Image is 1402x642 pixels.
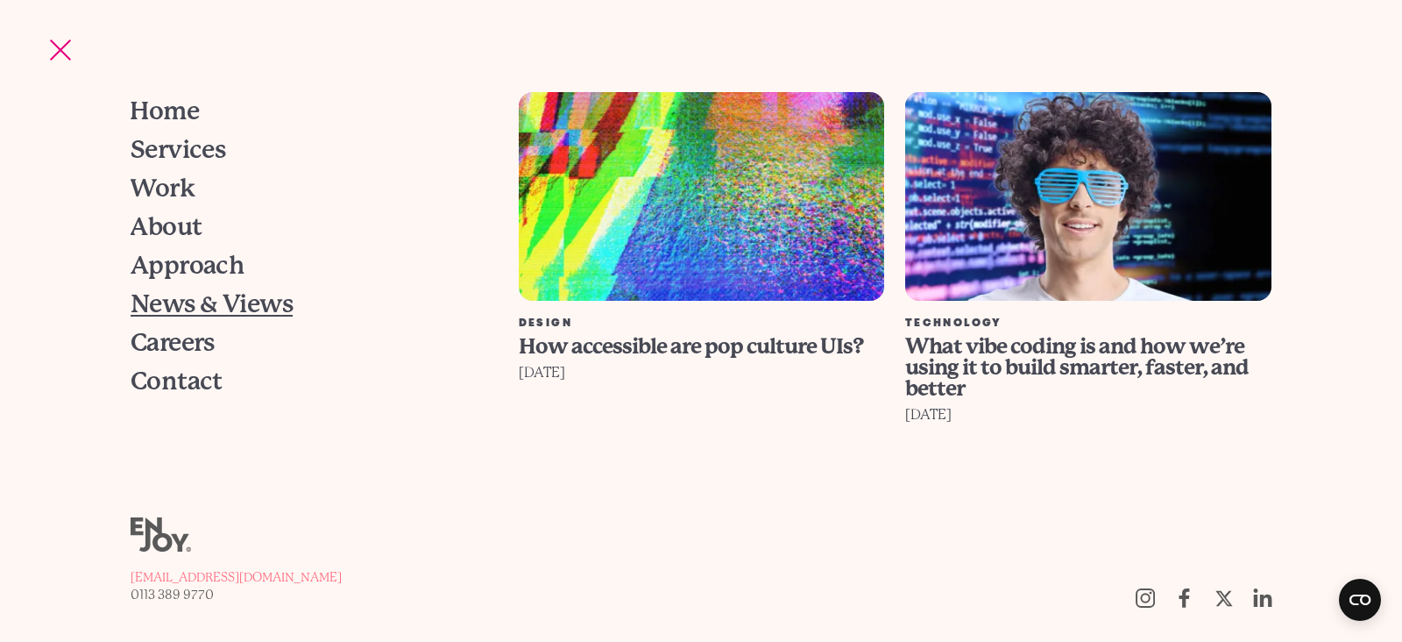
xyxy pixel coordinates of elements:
span: Approach [131,253,244,278]
a: Services [131,131,473,169]
span: Contact [131,369,223,394]
a: What vibe coding is and how we’re using it to build smarter, faster, and better Technology What v... [895,92,1282,518]
span: What vibe coding is and how we’re using it to build smarter, faster, and better [905,334,1249,401]
a: Follow us on Twitter [1204,579,1243,617]
span: 0113 389 9770 [131,588,214,602]
a: Contact [131,362,473,401]
span: About [131,215,202,239]
span: Work [131,176,195,201]
a: Careers [131,324,473,362]
button: Site navigation [42,32,79,68]
a: How accessible are pop culture UIs? Design How accessible are pop culture UIs? [DATE] [508,92,896,518]
span: Home [131,99,200,124]
img: What vibe coding is and how we’re using it to build smarter, faster, and better [905,92,1271,301]
div: Design [519,318,885,329]
div: Technology [905,318,1271,329]
span: Services [131,138,226,162]
a: Approach [131,246,473,285]
a: Work [131,169,473,208]
a: 0113 389 9770 [131,586,342,603]
span: News & Views [131,292,293,317]
img: How accessible are pop culture UIs? [519,92,885,301]
a: News & Views [131,285,473,324]
span: Careers [131,331,215,355]
button: Open CMP widget [1339,579,1381,621]
a: https://uk.linkedin.com/company/enjoy-digital [1243,579,1283,617]
div: [DATE] [519,360,885,385]
a: Home [131,92,473,131]
a: Follow us on Facebook [1165,579,1204,617]
a: Follow us on Instagram [1125,579,1165,617]
span: [EMAIL_ADDRESS][DOMAIN_NAME] [131,570,342,584]
div: [DATE] [905,403,1271,427]
a: [EMAIL_ADDRESS][DOMAIN_NAME] [131,568,342,586]
a: About [131,208,473,246]
span: How accessible are pop culture UIs? [519,334,863,359]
